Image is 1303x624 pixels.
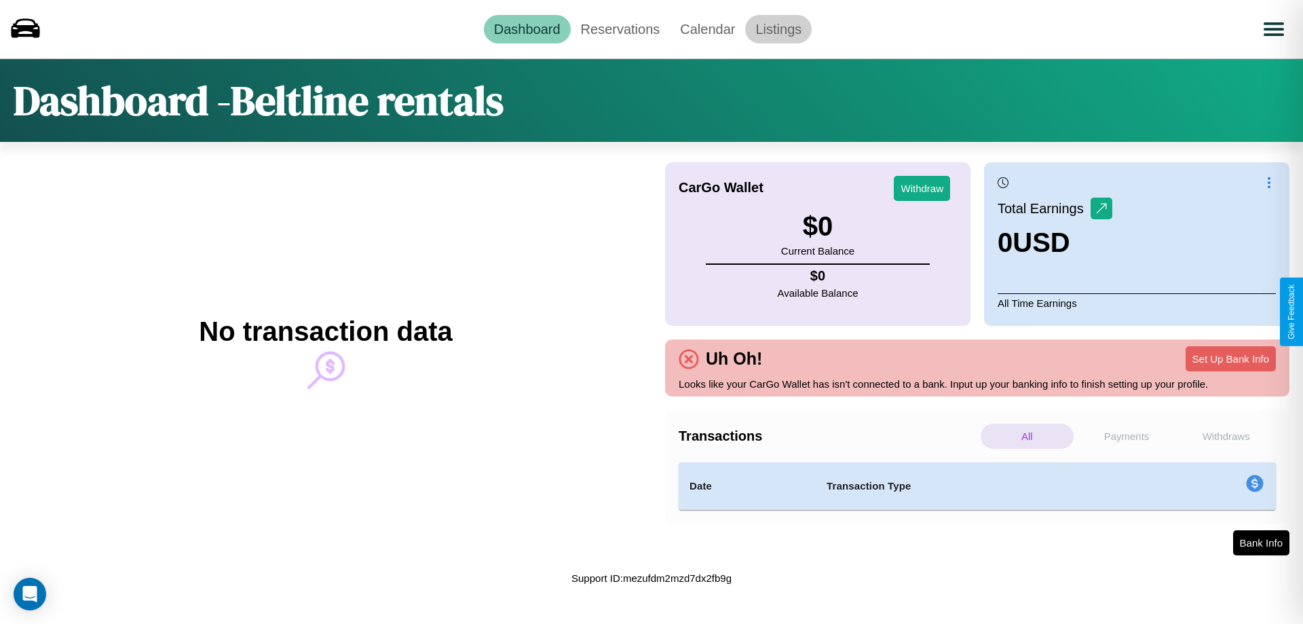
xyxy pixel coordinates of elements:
[745,15,812,43] a: Listings
[781,242,854,260] p: Current Balance
[679,180,763,196] h4: CarGo Wallet
[679,462,1276,510] table: simple table
[679,375,1276,393] p: Looks like your CarGo Wallet has isn't connected to a bank. Input up your banking info to finish ...
[14,73,504,128] h1: Dashboard - Beltline rentals
[827,478,1135,494] h4: Transaction Type
[1179,424,1272,449] p: Withdraws
[778,284,858,302] p: Available Balance
[484,15,571,43] a: Dashboard
[998,293,1276,312] p: All Time Earnings
[690,478,805,494] h4: Date
[1080,424,1173,449] p: Payments
[778,268,858,284] h4: $ 0
[894,176,950,201] button: Withdraw
[981,424,1074,449] p: All
[571,569,732,587] p: Support ID: mezufdm2mzd7dx2fb9g
[781,211,854,242] h3: $ 0
[199,316,452,347] h2: No transaction data
[679,428,977,444] h4: Transactions
[14,578,46,610] div: Open Intercom Messenger
[998,227,1112,258] h3: 0 USD
[1287,285,1296,339] div: Give Feedback
[699,349,769,369] h4: Uh Oh!
[571,15,671,43] a: Reservations
[1233,530,1289,555] button: Bank Info
[1255,10,1293,48] button: Open menu
[670,15,745,43] a: Calendar
[998,196,1091,221] p: Total Earnings
[1186,346,1276,371] button: Set Up Bank Info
